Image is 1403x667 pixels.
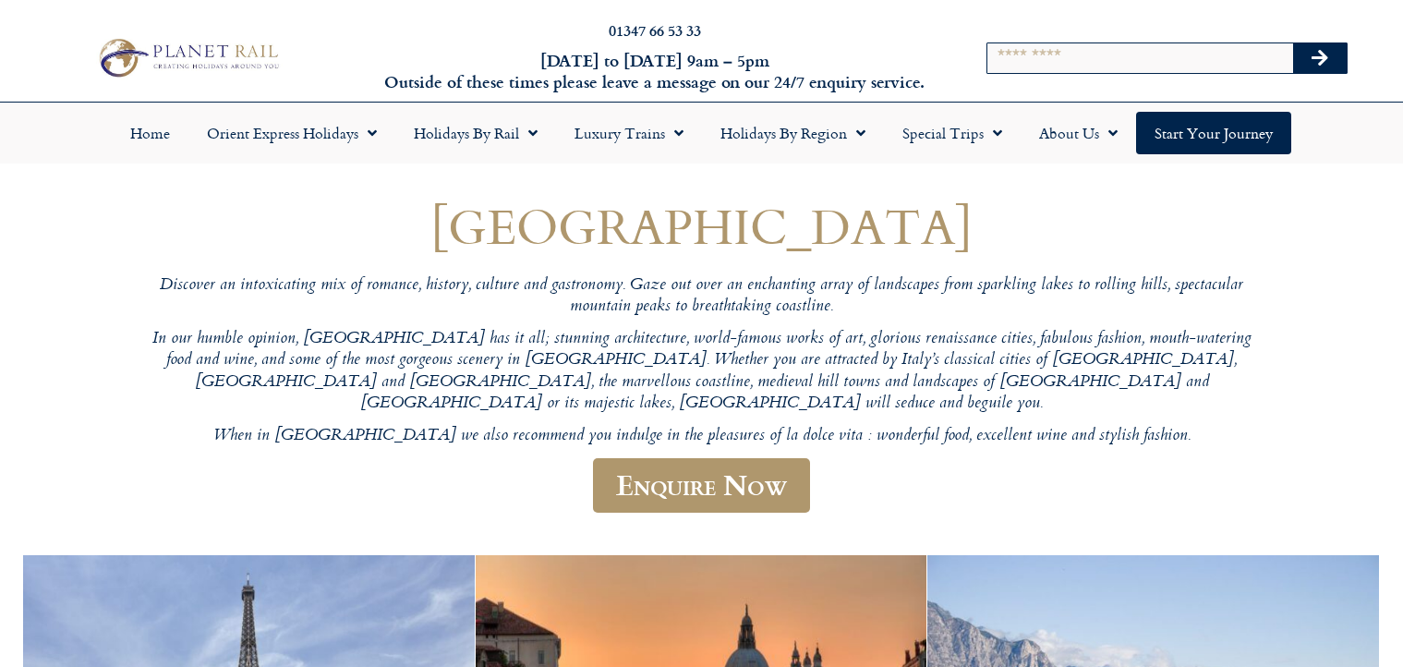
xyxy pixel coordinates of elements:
[148,275,1256,319] p: Discover an intoxicating mix of romance, history, culture and gastronomy. Gaze out over an enchan...
[9,112,1394,154] nav: Menu
[112,112,188,154] a: Home
[609,19,701,41] a: 01347 66 53 33
[593,458,810,513] a: Enquire Now
[556,112,702,154] a: Luxury Trains
[148,329,1256,415] p: In our humble opinion, [GEOGRAPHIC_DATA] has it all; stunning architecture, world-famous works of...
[148,426,1256,447] p: When in [GEOGRAPHIC_DATA] we also recommend you indulge in the pleasures of la dolce vita : wonde...
[702,112,884,154] a: Holidays by Region
[379,50,931,93] h6: [DATE] to [DATE] 9am – 5pm Outside of these times please leave a message on our 24/7 enquiry serv...
[148,199,1256,253] h1: [GEOGRAPHIC_DATA]
[188,112,395,154] a: Orient Express Holidays
[395,112,556,154] a: Holidays by Rail
[884,112,1021,154] a: Special Trips
[91,34,284,81] img: Planet Rail Train Holidays Logo
[1136,112,1291,154] a: Start your Journey
[1293,43,1347,73] button: Search
[1021,112,1136,154] a: About Us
